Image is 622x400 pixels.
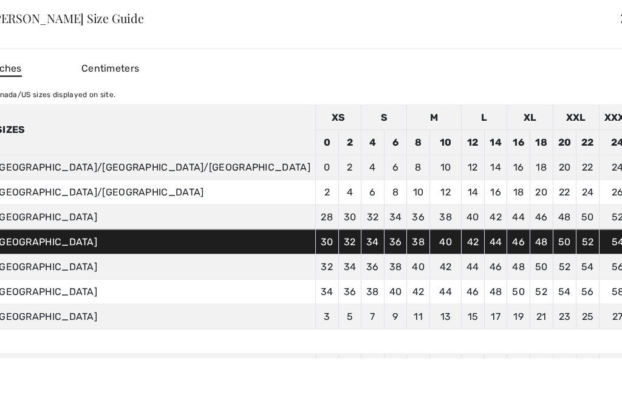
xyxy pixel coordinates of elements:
[576,279,600,304] td: 56
[507,254,530,279] td: 48
[315,279,338,304] td: 34
[384,229,407,254] td: 36
[576,229,600,254] td: 52
[553,304,576,329] td: 23
[462,254,485,279] td: 44
[315,180,338,205] td: 2
[361,180,384,205] td: 6
[384,155,407,180] td: 6
[315,254,338,279] td: 32
[484,279,507,304] td: 48
[429,155,461,180] td: 10
[361,155,384,180] td: 4
[553,229,576,254] td: 50
[530,155,553,180] td: 18
[576,180,600,205] td: 24
[384,279,407,304] td: 40
[530,229,553,254] td: 48
[507,105,553,130] td: XL
[384,254,407,279] td: 38
[361,205,384,229] td: 32
[462,155,485,180] td: 12
[507,279,530,304] td: 50
[507,304,530,329] td: 19
[338,304,361,329] td: 5
[462,205,485,229] td: 40
[429,304,461,329] td: 13
[576,130,600,155] td: 22
[553,180,576,205] td: 22
[407,205,430,229] td: 36
[338,155,361,180] td: 2
[553,155,576,180] td: 20
[484,254,507,279] td: 46
[484,180,507,205] td: 16
[315,155,338,180] td: 0
[407,304,430,329] td: 11
[384,304,407,329] td: 9
[407,155,430,180] td: 8
[361,254,384,279] td: 36
[429,130,461,155] td: 10
[530,130,553,155] td: 18
[462,279,485,304] td: 46
[429,229,461,254] td: 40
[407,105,462,130] td: M
[429,180,461,205] td: 12
[315,105,361,130] td: XS
[29,8,53,19] span: Chat
[462,180,485,205] td: 14
[429,279,461,304] td: 44
[384,130,407,155] td: 6
[553,130,576,155] td: 20
[338,205,361,229] td: 30
[553,279,576,304] td: 54
[530,180,553,205] td: 20
[361,229,384,254] td: 34
[507,155,530,180] td: 16
[384,205,407,229] td: 34
[315,205,338,229] td: 28
[484,304,507,329] td: 17
[530,304,553,329] td: 21
[484,205,507,229] td: 42
[462,105,507,130] td: L
[507,229,530,254] td: 46
[361,304,384,329] td: 7
[429,205,461,229] td: 38
[484,155,507,180] td: 14
[429,254,461,279] td: 42
[576,254,600,279] td: 54
[462,229,485,254] td: 42
[361,130,384,155] td: 4
[462,130,485,155] td: 12
[530,205,553,229] td: 46
[338,229,361,254] td: 32
[576,304,600,329] td: 25
[384,180,407,205] td: 8
[361,279,384,304] td: 38
[315,304,338,329] td: 3
[553,105,599,130] td: XXL
[338,254,361,279] td: 34
[81,62,139,73] span: Centimeters
[407,279,430,304] td: 42
[576,205,600,229] td: 50
[407,229,430,254] td: 38
[338,130,361,155] td: 2
[553,254,576,279] td: 52
[484,130,507,155] td: 14
[338,180,361,205] td: 4
[530,254,553,279] td: 50
[407,254,430,279] td: 40
[530,279,553,304] td: 52
[462,304,485,329] td: 15
[553,205,576,229] td: 48
[507,180,530,205] td: 18
[507,130,530,155] td: 16
[407,180,430,205] td: 10
[484,229,507,254] td: 44
[338,279,361,304] td: 36
[315,229,338,254] td: 30
[361,105,407,130] td: S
